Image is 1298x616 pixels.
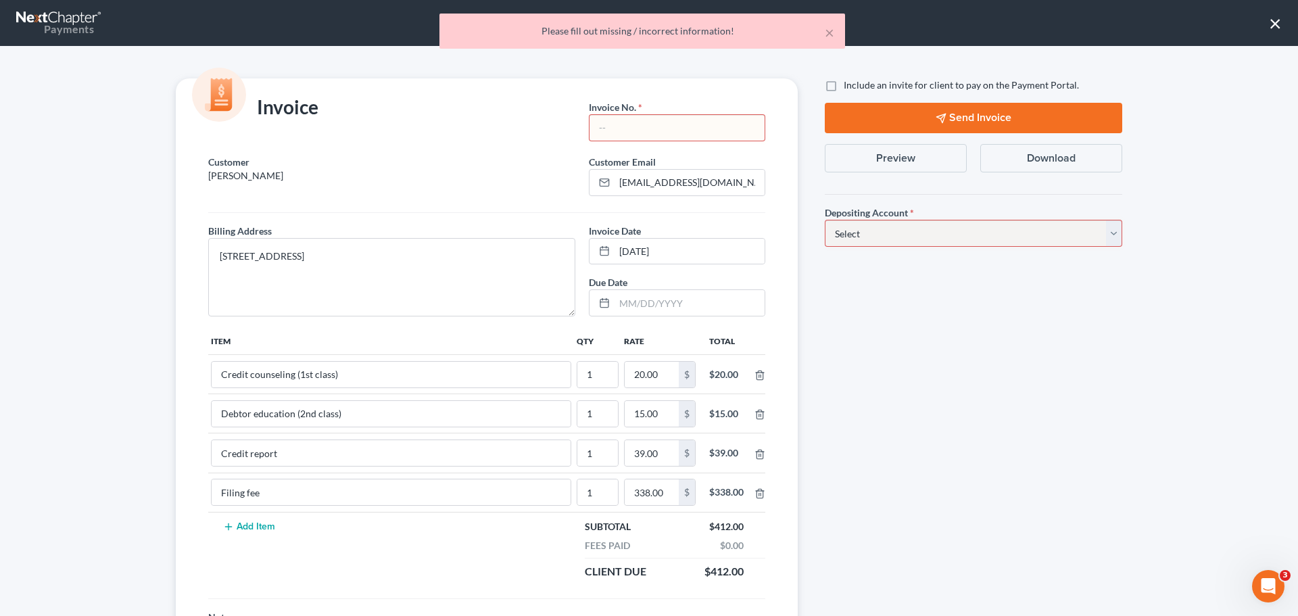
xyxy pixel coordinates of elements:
[844,79,1079,91] span: Include an invite for client to pay on the Payment Portal.
[698,327,754,354] th: Total
[615,170,765,195] input: Enter email...
[578,564,653,579] div: Client Due
[450,24,834,38] div: Please fill out missing / incorrect information!
[625,479,679,505] input: 0.00
[625,362,679,387] input: 0.00
[615,290,765,316] input: MM/DD/YYYY
[212,362,571,387] input: --
[192,68,246,122] img: icon-money-cc55cd5b71ee43c44ef0efbab91310903cbf28f8221dba23c0d5ca797e203e98.svg
[212,479,571,505] input: --
[621,327,698,354] th: Rate
[577,440,618,466] input: --
[709,368,744,381] div: $20.00
[589,101,636,113] span: Invoice No.
[713,539,750,552] div: $0.00
[679,401,695,427] div: $
[208,169,575,183] p: [PERSON_NAME]
[615,239,765,264] input: MM/DD/YYYY
[577,401,618,427] input: --
[709,485,744,499] div: $338.00
[208,225,272,237] span: Billing Address
[212,440,571,466] input: --
[219,521,279,532] button: Add Item
[698,564,750,579] div: $412.00
[589,156,656,168] span: Customer Email
[825,24,834,41] button: ×
[574,327,621,354] th: Qty
[590,115,765,141] input: --
[212,401,571,427] input: --
[702,520,750,534] div: $412.00
[1280,570,1291,581] span: 3
[208,155,249,169] label: Customer
[679,362,695,387] div: $
[709,446,744,460] div: $39.00
[201,95,325,122] div: Invoice
[578,539,637,552] div: Fees Paid
[1252,570,1284,602] iframe: Intercom live chat
[825,103,1122,133] button: Send Invoice
[589,275,627,289] label: Due Date
[709,407,744,421] div: $15.00
[578,520,638,534] div: Subtotal
[16,7,103,39] a: Payments
[980,144,1122,172] button: Download
[577,362,618,387] input: --
[577,479,618,505] input: --
[679,440,695,466] div: $
[825,144,967,172] button: Preview
[625,401,679,427] input: 0.00
[825,207,908,218] span: Depositing Account
[208,327,574,354] th: Item
[589,225,641,237] span: Invoice Date
[625,440,679,466] input: 0.00
[679,479,695,505] div: $
[1269,12,1282,34] button: ×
